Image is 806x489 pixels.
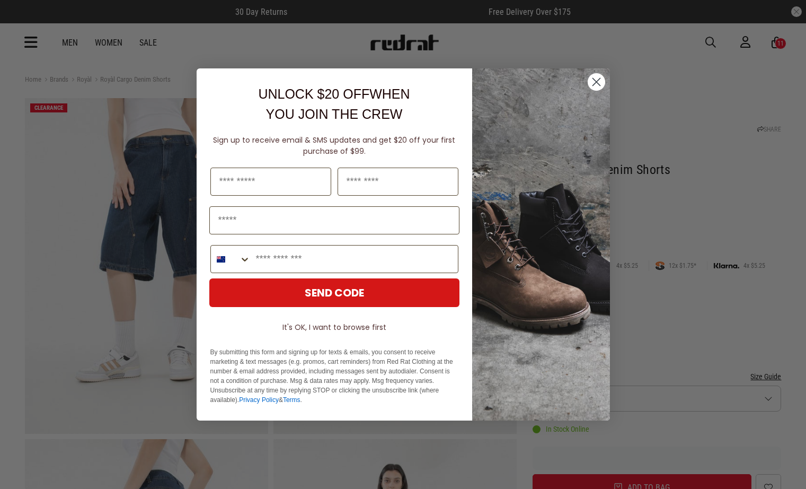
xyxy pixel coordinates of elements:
[266,107,403,121] span: YOU JOIN THE CREW
[210,168,331,196] input: First Name
[209,278,459,307] button: SEND CODE
[209,206,459,234] input: Email
[213,135,455,156] span: Sign up to receive email & SMS updates and get $20 off your first purchase of $99.
[8,4,40,36] button: Open LiveChat chat widget
[217,255,225,264] img: New Zealand
[369,86,410,101] span: WHEN
[210,347,458,405] p: By submitting this form and signing up for texts & emails, you consent to receive marketing & tex...
[258,86,369,101] span: UNLOCK $20 OFF
[587,73,606,91] button: Close dialog
[472,68,610,421] img: f7662613-148e-4c88-9575-6c6b5b55a647.jpeg
[239,396,279,404] a: Privacy Policy
[211,246,251,273] button: Search Countries
[283,396,300,404] a: Terms
[209,318,459,337] button: It's OK, I want to browse first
